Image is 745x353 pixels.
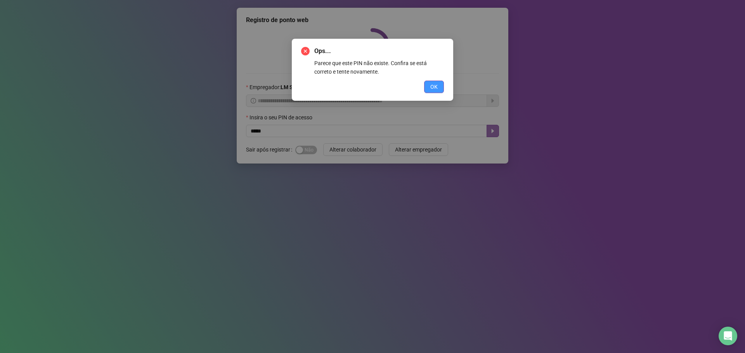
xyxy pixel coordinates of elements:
[301,47,310,55] span: close-circle
[719,327,737,345] div: Open Intercom Messenger
[314,46,444,56] span: Ops...
[314,59,444,76] div: Parece que este PIN não existe. Confira se está correto e tente novamente.
[430,83,438,91] span: OK
[424,81,444,93] button: OK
